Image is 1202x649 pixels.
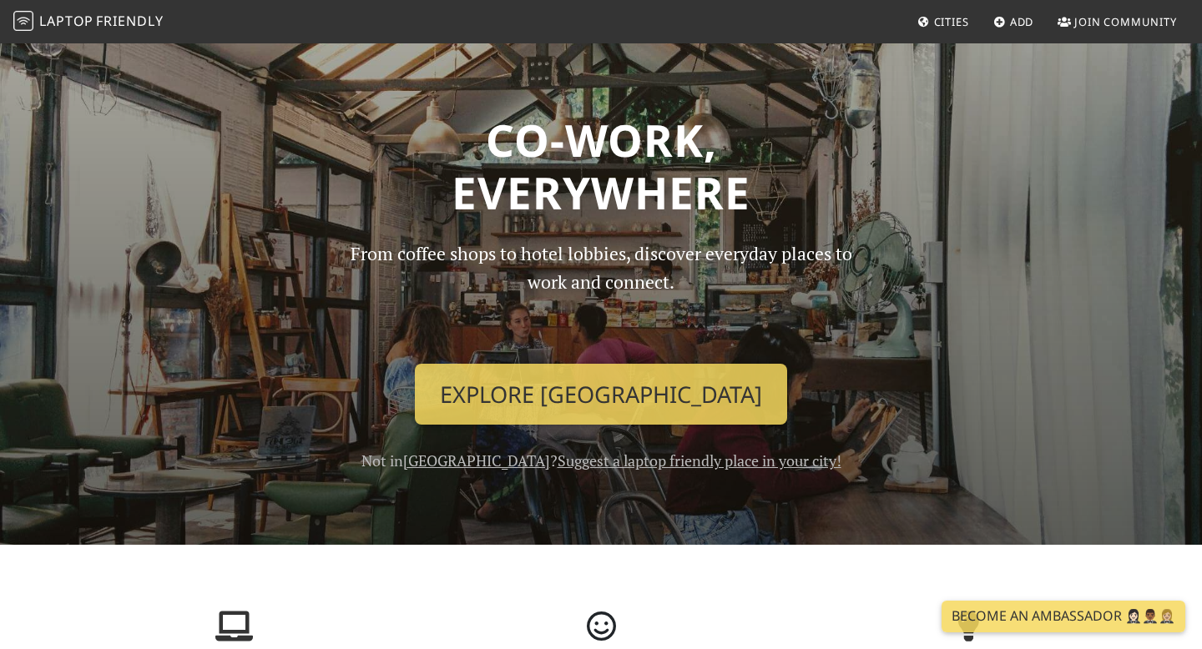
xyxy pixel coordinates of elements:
a: Cities [911,7,976,37]
span: Add [1010,14,1034,29]
a: Add [987,7,1041,37]
h1: Co-work, Everywhere [60,113,1142,219]
a: Become an Ambassador 🤵🏻‍♀️🤵🏾‍♂️🤵🏼‍♀️ [942,601,1185,632]
span: Join Community [1074,14,1177,29]
span: Not in ? [361,450,841,470]
span: Friendly [96,12,163,30]
p: From coffee shops to hotel lobbies, discover everyday places to work and connect. [336,239,866,350]
img: LaptopFriendly [13,11,33,31]
span: Cities [934,14,969,29]
a: [GEOGRAPHIC_DATA] [403,450,550,470]
span: Laptop [39,12,93,30]
a: Suggest a laptop friendly place in your city! [558,450,841,470]
a: Explore [GEOGRAPHIC_DATA] [415,364,787,425]
a: Join Community [1051,7,1184,37]
a: LaptopFriendly LaptopFriendly [13,8,164,37]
